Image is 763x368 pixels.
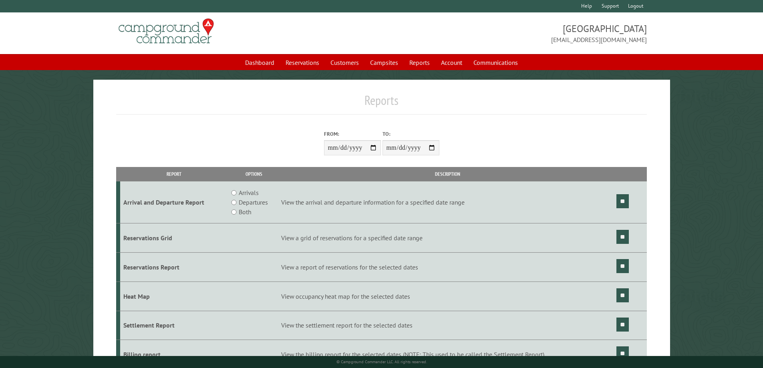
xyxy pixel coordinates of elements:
[120,167,228,181] th: Report
[120,252,228,282] td: Reservations Report
[116,93,647,115] h1: Reports
[382,22,647,44] span: [GEOGRAPHIC_DATA] [EMAIL_ADDRESS][DOMAIN_NAME]
[239,197,268,207] label: Departures
[469,55,523,70] a: Communications
[239,188,259,197] label: Arrivals
[280,223,615,253] td: View a grid of reservations for a specified date range
[280,181,615,223] td: View the arrival and departure information for a specified date range
[326,55,364,70] a: Customers
[280,311,615,340] td: View the settlement report for the selected dates
[120,181,228,223] td: Arrival and Departure Report
[240,55,279,70] a: Dashboard
[239,207,251,217] label: Both
[120,311,228,340] td: Settlement Report
[405,55,435,70] a: Reports
[436,55,467,70] a: Account
[120,223,228,253] td: Reservations Grid
[365,55,403,70] a: Campsites
[227,167,280,181] th: Options
[280,252,615,282] td: View a report of reservations for the selected dates
[120,282,228,311] td: Heat Map
[280,167,615,181] th: Description
[280,282,615,311] td: View occupancy heat map for the selected dates
[383,130,439,138] label: To:
[336,359,427,364] small: © Campground Commander LLC. All rights reserved.
[281,55,324,70] a: Reservations
[116,16,216,47] img: Campground Commander
[324,130,381,138] label: From:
